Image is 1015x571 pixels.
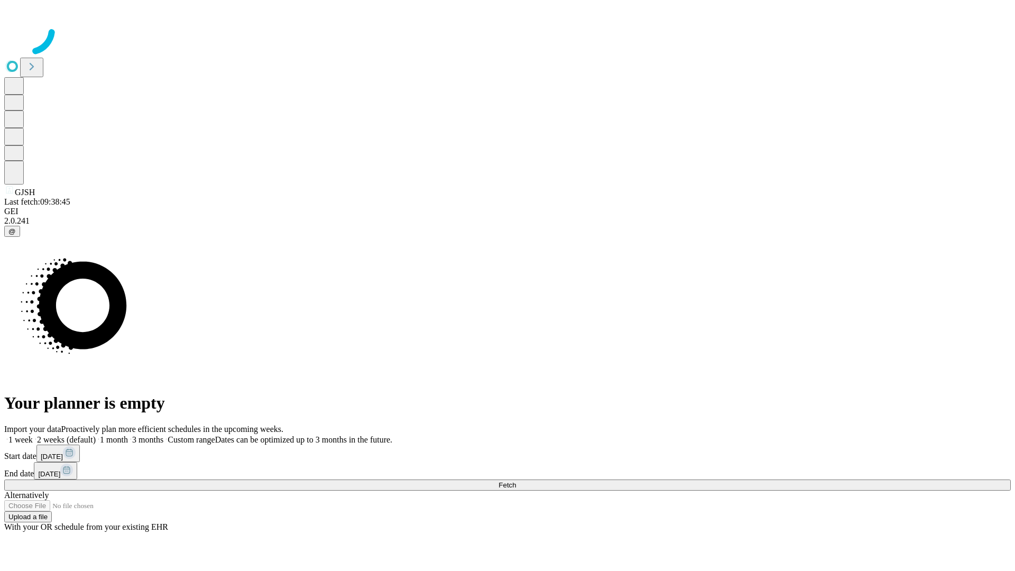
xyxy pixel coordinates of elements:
[4,522,168,531] span: With your OR schedule from your existing EHR
[34,462,77,480] button: [DATE]
[499,481,516,489] span: Fetch
[41,453,63,461] span: [DATE]
[4,425,61,434] span: Import your data
[215,435,392,444] span: Dates can be optimized up to 3 months in the future.
[4,197,70,206] span: Last fetch: 09:38:45
[132,435,163,444] span: 3 months
[37,435,96,444] span: 2 weeks (default)
[4,480,1011,491] button: Fetch
[4,393,1011,413] h1: Your planner is empty
[8,227,16,235] span: @
[61,425,283,434] span: Proactively plan more efficient schedules in the upcoming weeks.
[4,445,1011,462] div: Start date
[4,207,1011,216] div: GEI
[4,216,1011,226] div: 2.0.241
[8,435,33,444] span: 1 week
[168,435,215,444] span: Custom range
[4,226,20,237] button: @
[100,435,128,444] span: 1 month
[4,462,1011,480] div: End date
[36,445,80,462] button: [DATE]
[4,491,49,500] span: Alternatively
[15,188,35,197] span: GJSH
[4,511,52,522] button: Upload a file
[38,470,60,478] span: [DATE]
